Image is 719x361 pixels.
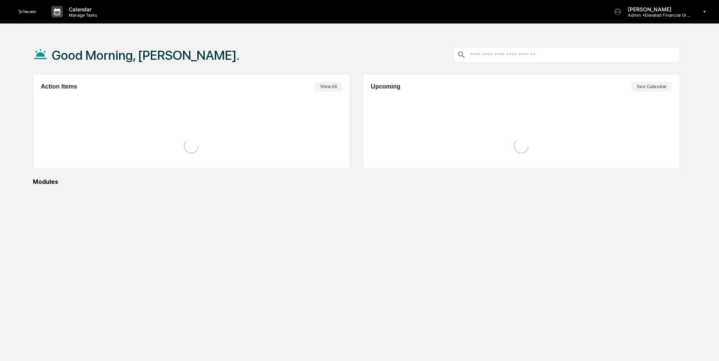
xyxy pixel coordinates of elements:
[622,6,692,12] p: [PERSON_NAME]
[631,82,672,92] button: See Calendar
[371,83,400,90] h2: Upcoming
[622,12,692,18] p: Admin • Elevated Financial Group
[63,12,101,18] p: Manage Tasks
[63,6,101,12] p: Calendar
[315,82,342,92] button: View All
[33,178,680,185] div: Modules
[18,10,36,13] img: logo
[41,83,77,90] h2: Action Items
[52,48,240,63] h1: Good Morning, [PERSON_NAME].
